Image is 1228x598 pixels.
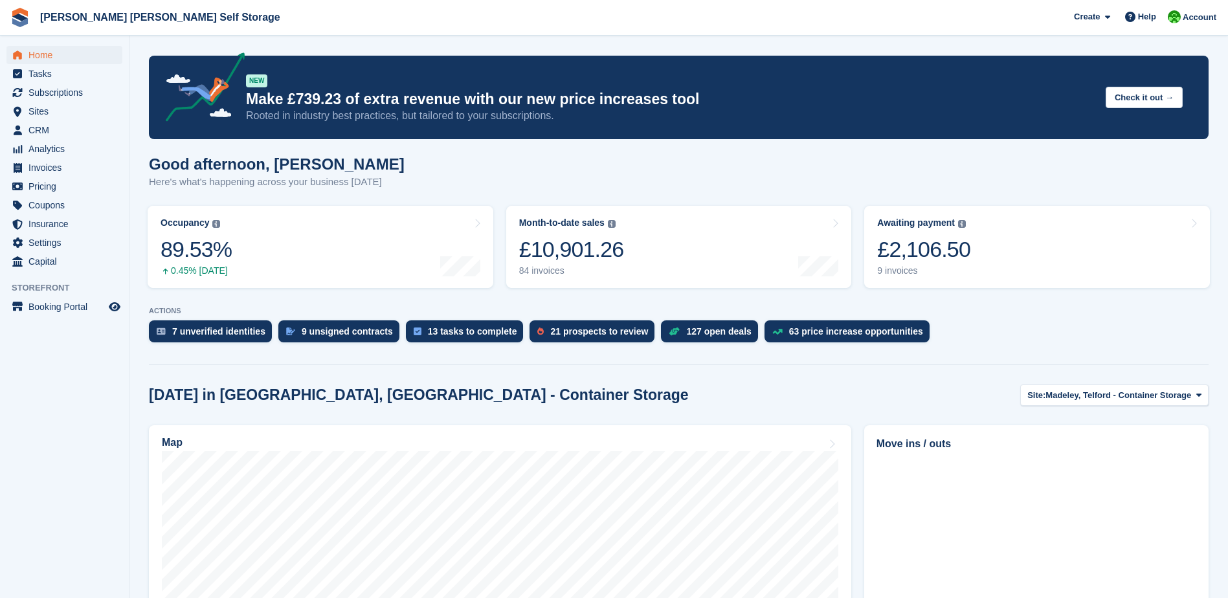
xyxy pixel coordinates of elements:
img: task-75834270c22a3079a89374b754ae025e5fb1db73e45f91037f5363f120a921f8.svg [414,327,421,335]
a: menu [6,46,122,64]
p: ACTIONS [149,307,1209,315]
div: Awaiting payment [877,217,955,228]
div: 84 invoices [519,265,624,276]
img: stora-icon-8386f47178a22dfd0bd8f6a31ec36ba5ce8667c1dd55bd0f319d3a0aa187defe.svg [10,8,30,27]
button: Site: Madeley, Telford - Container Storage [1020,384,1209,406]
div: £2,106.50 [877,236,970,263]
span: Insurance [28,215,106,233]
div: £10,901.26 [519,236,624,263]
p: Here's what's happening across your business [DATE] [149,175,405,190]
a: Awaiting payment £2,106.50 9 invoices [864,206,1210,288]
div: 89.53% [161,236,232,263]
span: Help [1138,10,1156,23]
span: Storefront [12,282,129,294]
span: Site: [1027,389,1045,402]
div: Occupancy [161,217,209,228]
span: Madeley, Telford - Container Storage [1045,389,1191,402]
button: Check it out → [1106,87,1183,108]
div: NEW [246,74,267,87]
a: Month-to-date sales £10,901.26 84 invoices [506,206,852,288]
h2: Move ins / outs [876,436,1196,452]
a: menu [6,121,122,139]
a: menu [6,65,122,83]
div: Month-to-date sales [519,217,605,228]
span: Capital [28,252,106,271]
img: deal-1b604bf984904fb50ccaf53a9ad4b4a5d6e5aea283cecdc64d6e3604feb123c2.svg [669,327,680,336]
a: menu [6,83,122,102]
img: icon-info-grey-7440780725fd019a000dd9b08b2336e03edf1995a4989e88bcd33f0948082b44.svg [212,220,220,228]
span: Subscriptions [28,83,106,102]
img: contract_signature_icon-13c848040528278c33f63329250d36e43548de30e8caae1d1a13099fd9432cc5.svg [286,327,295,335]
img: Tracey Bristow [1168,10,1181,23]
a: Preview store [107,299,122,315]
a: menu [6,159,122,177]
h2: Map [162,437,183,448]
span: Settings [28,234,106,252]
div: 9 unsigned contracts [302,326,393,337]
h2: [DATE] in [GEOGRAPHIC_DATA], [GEOGRAPHIC_DATA] - Container Storage [149,386,689,404]
img: verify_identity-adf6edd0f0f0b5bbfe63781bf79b02c33cf7c696d77639b501bdc392416b5a36.svg [157,327,166,335]
span: Pricing [28,177,106,195]
span: Tasks [28,65,106,83]
img: price_increase_opportunities-93ffe204e8149a01c8c9dc8f82e8f89637d9d84a8eef4429ea346261dce0b2c0.svg [772,329,783,335]
div: 127 open deals [686,326,751,337]
span: Create [1074,10,1100,23]
a: menu [6,177,122,195]
a: menu [6,196,122,214]
div: 63 price increase opportunities [789,326,923,337]
span: Sites [28,102,106,120]
span: Analytics [28,140,106,158]
span: Home [28,46,106,64]
a: menu [6,234,122,252]
img: prospect-51fa495bee0391a8d652442698ab0144808aea92771e9ea1ae160a38d050c398.svg [537,327,544,335]
img: icon-info-grey-7440780725fd019a000dd9b08b2336e03edf1995a4989e88bcd33f0948082b44.svg [958,220,966,228]
a: 127 open deals [661,320,764,349]
div: 9 invoices [877,265,970,276]
a: 21 prospects to review [530,320,661,349]
a: 63 price increase opportunities [765,320,936,349]
p: Rooted in industry best practices, but tailored to your subscriptions. [246,109,1095,123]
a: menu [6,298,122,316]
a: menu [6,102,122,120]
a: menu [6,215,122,233]
img: price-adjustments-announcement-icon-8257ccfd72463d97f412b2fc003d46551f7dbcb40ab6d574587a9cd5c0d94... [155,52,245,126]
h1: Good afternoon, [PERSON_NAME] [149,155,405,173]
a: menu [6,140,122,158]
a: 13 tasks to complete [406,320,530,349]
p: Make £739.23 of extra revenue with our new price increases tool [246,90,1095,109]
span: Account [1183,11,1216,24]
span: Invoices [28,159,106,177]
img: icon-info-grey-7440780725fd019a000dd9b08b2336e03edf1995a4989e88bcd33f0948082b44.svg [608,220,616,228]
div: 0.45% [DATE] [161,265,232,276]
a: Occupancy 89.53% 0.45% [DATE] [148,206,493,288]
span: Booking Portal [28,298,106,316]
span: CRM [28,121,106,139]
a: 9 unsigned contracts [278,320,406,349]
a: 7 unverified identities [149,320,278,349]
div: 21 prospects to review [550,326,648,337]
div: 7 unverified identities [172,326,265,337]
a: [PERSON_NAME] [PERSON_NAME] Self Storage [35,6,285,28]
span: Coupons [28,196,106,214]
a: menu [6,252,122,271]
div: 13 tasks to complete [428,326,517,337]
